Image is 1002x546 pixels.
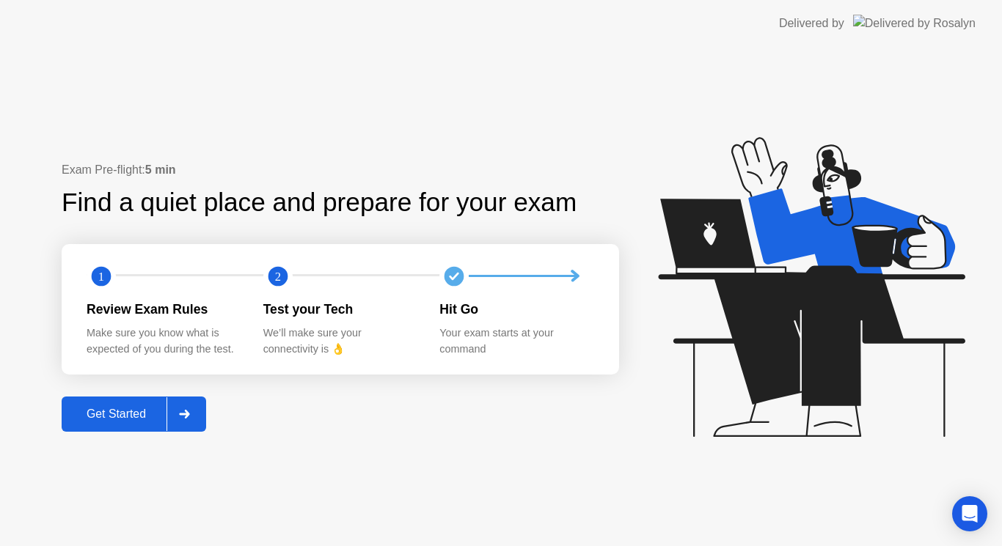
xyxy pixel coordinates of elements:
[263,300,417,319] div: Test your Tech
[62,396,206,432] button: Get Started
[87,325,240,357] div: Make sure you know what is expected of you during the test.
[62,161,619,179] div: Exam Pre-flight:
[853,15,976,32] img: Delivered by Rosalyn
[62,183,579,222] div: Find a quiet place and prepare for your exam
[275,269,281,283] text: 2
[439,325,593,357] div: Your exam starts at your command
[952,496,987,531] div: Open Intercom Messenger
[66,407,167,421] div: Get Started
[263,325,417,357] div: We’ll make sure your connectivity is 👌
[779,15,844,32] div: Delivered by
[145,163,176,176] b: 5 min
[98,269,104,283] text: 1
[87,300,240,319] div: Review Exam Rules
[439,300,593,319] div: Hit Go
